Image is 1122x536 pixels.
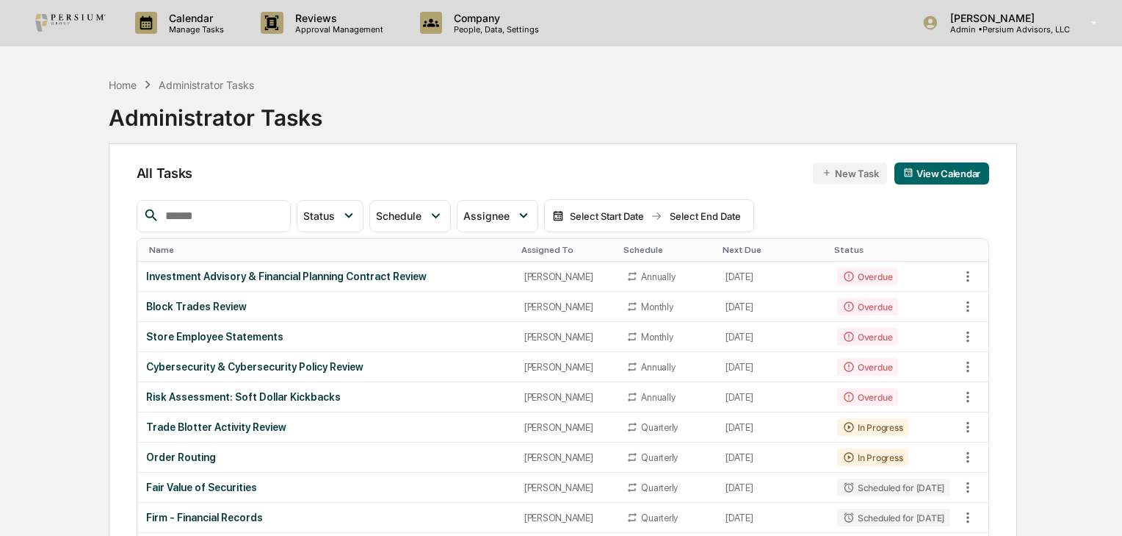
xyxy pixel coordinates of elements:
div: Overdue [837,328,898,346]
div: [PERSON_NAME] [524,482,609,493]
td: [DATE] [717,412,828,443]
td: [DATE] [717,473,828,503]
div: Overdue [837,298,898,315]
p: Calendar [157,12,231,24]
div: Annually [641,362,675,373]
button: New Task [813,162,887,185]
div: Quarterly [641,512,678,524]
div: Trade Blotter Activity Review [146,421,507,433]
div: Toggle SortBy [623,245,711,255]
div: Toggle SortBy [521,245,612,255]
button: View Calendar [894,162,989,185]
div: Select Start Date [567,210,648,222]
div: Toggle SortBy [834,245,953,255]
td: [DATE] [717,503,828,533]
p: Reviews [283,12,391,24]
div: Overdue [837,388,898,406]
div: Firm - Financial Records [146,512,507,524]
p: Company [442,12,546,24]
p: Admin • Persium Advisors, LLC [938,24,1070,35]
div: Cybersecurity & Cybersecurity Policy Review [146,361,507,373]
td: [DATE] [717,443,828,473]
div: Scheduled for [DATE] [837,509,950,526]
img: logo [35,14,106,32]
div: Toggle SortBy [149,245,510,255]
p: People, Data, Settings [442,24,546,35]
div: Select End Date [665,210,746,222]
div: Overdue [837,268,898,285]
div: Quarterly [641,422,678,433]
div: Monthly [641,301,673,312]
div: [PERSON_NAME] [524,452,609,463]
td: [DATE] [717,322,828,352]
p: Manage Tasks [157,24,231,35]
div: Administrator Tasks [159,79,254,91]
div: [PERSON_NAME] [524,392,609,403]
div: Fair Value of Securities [146,482,507,493]
div: Toggle SortBy [723,245,822,255]
div: In Progress [837,449,908,466]
p: [PERSON_NAME] [938,12,1070,24]
div: [PERSON_NAME] [524,362,609,373]
td: [DATE] [717,292,828,322]
div: Home [109,79,137,91]
div: Annually [641,392,675,403]
div: Investment Advisory & Financial Planning Contract Review [146,271,507,282]
img: calendar [552,210,564,222]
p: Approval Management [283,24,391,35]
div: [PERSON_NAME] [524,422,609,433]
td: [DATE] [717,352,828,382]
div: Block Trades Review [146,301,507,312]
div: [PERSON_NAME] [524,512,609,524]
div: Annually [641,271,675,282]
div: Monthly [641,332,673,343]
div: Order Routing [146,451,507,463]
div: Store Employee Statements [146,331,507,343]
iframe: Open customer support [1075,487,1115,527]
div: Quarterly [641,452,678,463]
span: Assignee [463,210,510,222]
div: Scheduled for [DATE] [837,479,950,496]
span: All Tasks [137,165,192,181]
div: In Progress [837,418,908,436]
div: Administrator Tasks [109,93,322,131]
div: Quarterly [641,482,678,493]
div: [PERSON_NAME] [524,332,609,343]
img: calendar [903,168,913,178]
img: arrow right [651,210,662,222]
span: Schedule [376,210,421,222]
div: Risk Assessment: Soft Dollar Kickbacks [146,391,507,403]
div: [PERSON_NAME] [524,271,609,282]
div: Toggle SortBy [959,245,988,255]
td: [DATE] [717,262,828,292]
div: Overdue [837,358,898,376]
td: [DATE] [717,382,828,412]
div: [PERSON_NAME] [524,301,609,312]
span: Status [303,210,335,222]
